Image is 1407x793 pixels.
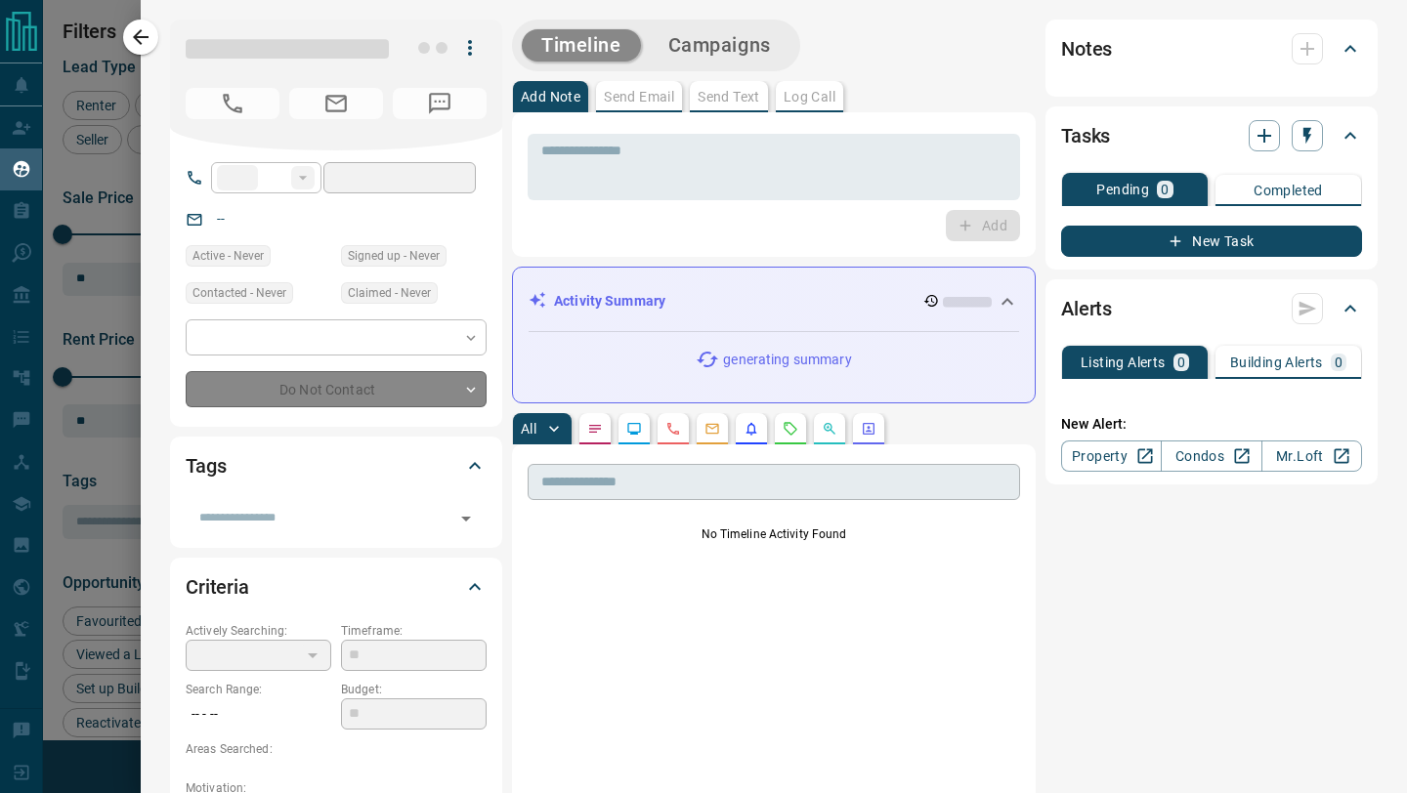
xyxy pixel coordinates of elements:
p: 0 [1161,183,1169,196]
p: Search Range: [186,681,331,698]
div: Activity Summary [529,283,1019,319]
p: Actively Searching: [186,622,331,640]
button: Open [452,505,480,532]
p: Budget: [341,681,487,698]
p: 0 [1177,355,1185,369]
span: No Number [186,88,279,119]
svg: Emails [704,421,720,437]
svg: Requests [783,421,798,437]
div: Notes [1061,25,1362,72]
button: New Task [1061,226,1362,257]
span: Contacted - Never [192,283,286,303]
p: Pending [1096,183,1149,196]
p: 0 [1335,355,1343,369]
span: Signed up - Never [348,246,440,266]
p: No Timeline Activity Found [528,525,1020,543]
p: generating summary [723,350,851,370]
svg: Agent Actions [861,421,876,437]
svg: Lead Browsing Activity [626,421,642,437]
button: Timeline [522,29,641,62]
div: Alerts [1061,285,1362,332]
a: Property [1061,440,1162,472]
div: Tags [186,442,487,489]
svg: Opportunities [822,421,837,437]
span: No Number [393,88,487,119]
div: Do Not Contact [186,371,487,407]
p: Timeframe: [341,622,487,640]
span: Claimed - Never [348,283,431,303]
p: Add Note [521,90,580,104]
span: Active - Never [192,246,264,266]
p: Building Alerts [1230,355,1323,369]
a: -- [217,211,225,227]
button: Campaigns [649,29,790,62]
p: Completed [1254,184,1323,197]
svg: Listing Alerts [744,421,759,437]
h2: Alerts [1061,293,1112,324]
p: Listing Alerts [1081,355,1166,369]
h2: Tasks [1061,120,1110,151]
h2: Notes [1061,33,1112,64]
h2: Criteria [186,571,249,603]
p: -- - -- [186,698,331,730]
p: All [521,422,536,436]
a: Condos [1161,440,1261,472]
svg: Notes [587,421,603,437]
p: Areas Searched: [186,740,487,758]
a: Mr.Loft [1261,440,1362,472]
div: Criteria [186,563,487,610]
span: No Email [289,88,383,119]
div: Tasks [1061,112,1362,159]
p: Activity Summary [554,291,665,312]
h2: Tags [186,450,226,481]
svg: Calls [665,421,681,437]
p: New Alert: [1061,414,1362,435]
